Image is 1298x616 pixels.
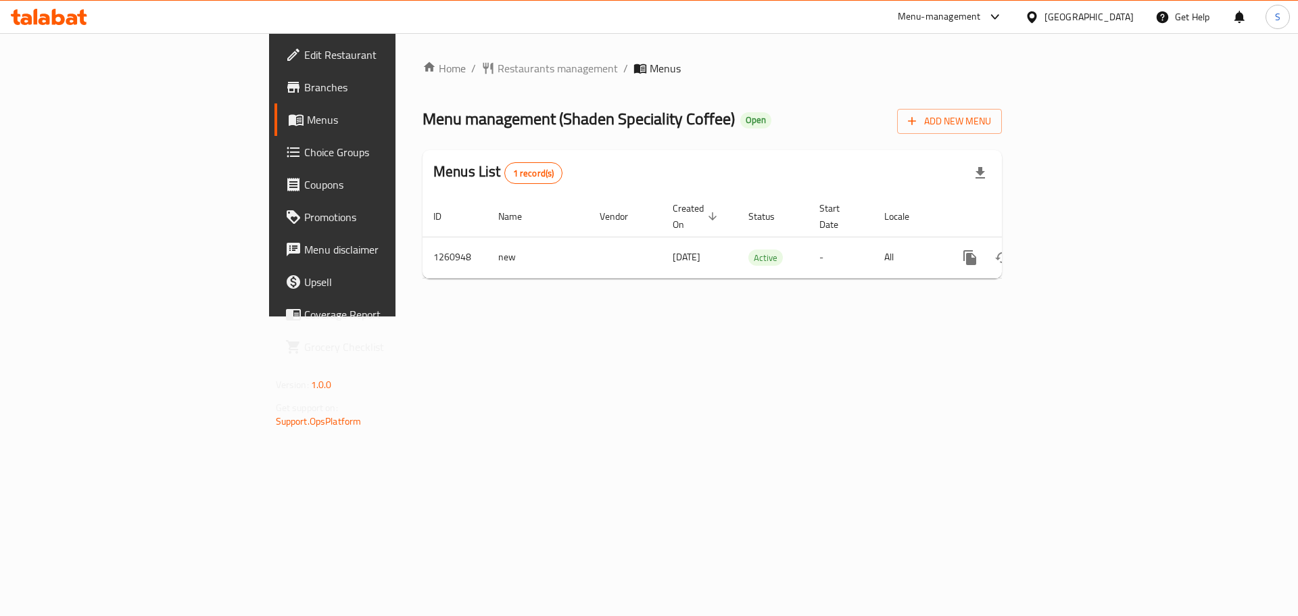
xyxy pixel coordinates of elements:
[623,60,628,76] li: /
[884,208,927,224] span: Locale
[304,79,475,95] span: Branches
[673,248,700,266] span: [DATE]
[498,60,618,76] span: Restaurants management
[809,237,873,278] td: -
[740,112,771,128] div: Open
[304,274,475,290] span: Upsell
[740,114,771,126] span: Open
[908,113,991,130] span: Add New Menu
[433,208,459,224] span: ID
[274,201,486,233] a: Promotions
[954,241,986,274] button: more
[650,60,681,76] span: Menus
[423,103,735,134] span: Menu management ( Shaden Speciality Coffee )
[274,71,486,103] a: Branches
[1044,9,1134,24] div: [GEOGRAPHIC_DATA]
[276,399,338,417] span: Get support on:
[276,376,309,394] span: Version:
[274,233,486,266] a: Menu disclaimer
[673,200,721,233] span: Created On
[304,339,475,355] span: Grocery Checklist
[964,157,996,189] div: Export file
[943,196,1095,237] th: Actions
[433,162,562,184] h2: Menus List
[898,9,981,25] div: Menu-management
[274,103,486,136] a: Menus
[274,266,486,298] a: Upsell
[423,60,1002,76] nav: breadcrumb
[304,47,475,63] span: Edit Restaurant
[498,208,539,224] span: Name
[274,298,486,331] a: Coverage Report
[505,167,562,180] span: 1 record(s)
[600,208,646,224] span: Vendor
[304,144,475,160] span: Choice Groups
[276,412,362,430] a: Support.OpsPlatform
[897,109,1002,134] button: Add New Menu
[748,250,783,266] span: Active
[304,241,475,258] span: Menu disclaimer
[423,196,1095,279] table: enhanced table
[304,209,475,225] span: Promotions
[487,237,589,278] td: new
[311,376,332,394] span: 1.0.0
[986,241,1019,274] button: Change Status
[274,331,486,363] a: Grocery Checklist
[504,162,563,184] div: Total records count
[1275,9,1280,24] span: S
[274,136,486,168] a: Choice Groups
[304,306,475,323] span: Coverage Report
[304,176,475,193] span: Coupons
[748,208,792,224] span: Status
[819,200,857,233] span: Start Date
[873,237,943,278] td: All
[274,39,486,71] a: Edit Restaurant
[481,60,618,76] a: Restaurants management
[748,250,783,266] div: Active
[307,112,475,128] span: Menus
[274,168,486,201] a: Coupons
